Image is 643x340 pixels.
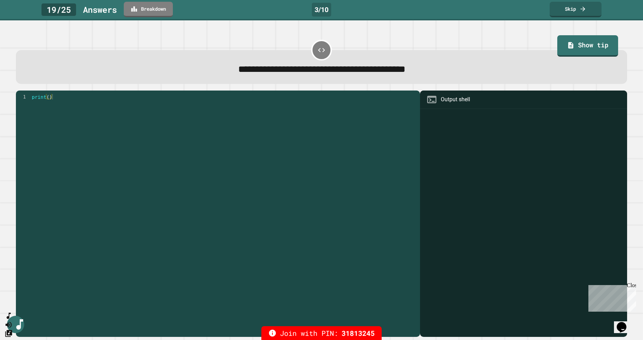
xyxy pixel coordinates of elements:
[3,3,48,44] div: Chat with us now!Close
[261,326,382,340] div: Join with PIN:
[586,282,636,312] iframe: chat widget
[441,95,470,104] div: Output shell
[4,312,13,320] button: SpeedDial basic example
[124,2,173,17] a: Breakdown
[557,35,618,57] a: Show tip
[41,3,76,16] div: 19 / 25
[550,2,602,17] a: Skip
[614,312,636,333] iframe: chat widget
[83,3,117,16] div: Answer s
[342,328,375,338] span: 31813245
[4,320,13,329] button: Mute music
[16,94,30,100] div: 1
[4,329,13,338] button: Change Music
[312,3,331,17] div: 3 / 10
